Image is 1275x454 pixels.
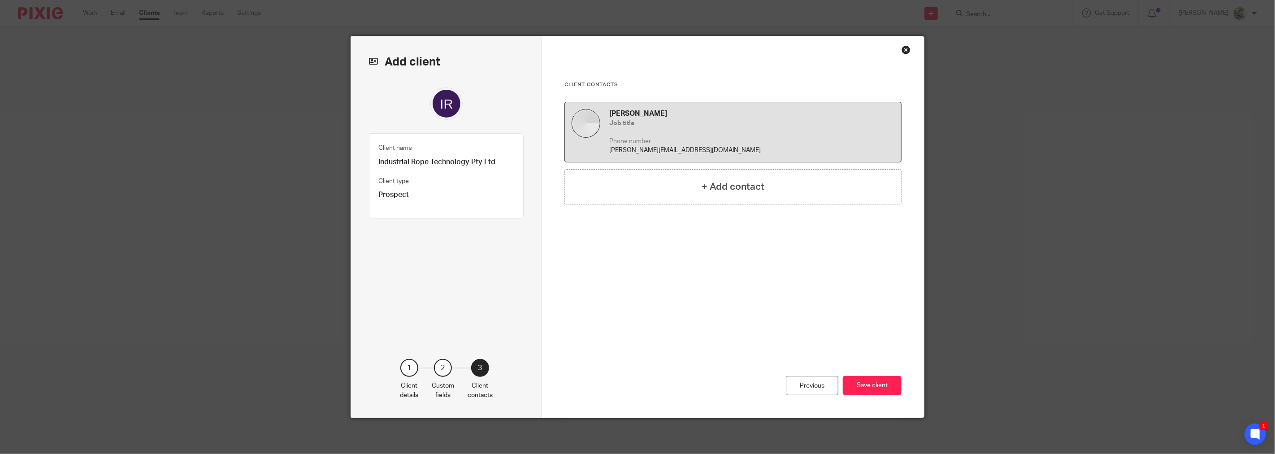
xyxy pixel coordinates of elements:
div: 1 [400,359,418,377]
p: Prospect [378,190,514,200]
p: Phone number [609,137,894,146]
p: Custom fields [432,381,454,400]
button: Save client [843,376,902,395]
div: Previous [786,376,838,395]
p: Industrial Rope Technology Pty Ltd [378,157,514,167]
div: 3 [471,359,489,377]
h5: Job title [609,119,894,128]
img: default.jpg [572,109,600,138]
p: Client details [400,381,418,400]
div: Close this dialog window [902,45,911,54]
label: Client type [378,177,409,186]
p: Client contacts [468,381,493,400]
p: [PERSON_NAME][EMAIL_ADDRESS][DOMAIN_NAME] [609,146,894,155]
div: 2 [434,359,452,377]
h2: Add client [369,54,524,70]
h3: Client contacts [564,81,902,88]
img: svg%3E [430,87,463,120]
h4: + Add contact [702,180,764,194]
h4: [PERSON_NAME] [609,109,894,118]
div: 1 [1259,421,1268,430]
label: Client name [378,144,412,153]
